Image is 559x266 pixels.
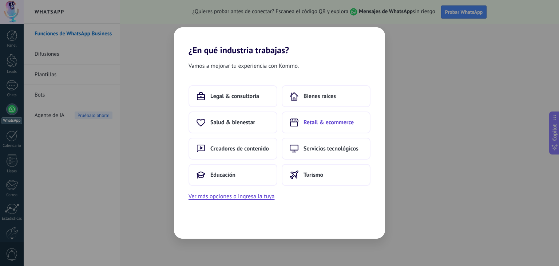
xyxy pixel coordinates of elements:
button: Creadores de contenido [189,138,277,160]
span: Educación [210,171,235,179]
span: Creadores de contenido [210,145,269,152]
button: Retail & ecommerce [282,112,370,133]
span: Legal & consultoría [210,93,259,100]
span: Salud & bienestar [210,119,255,126]
button: Ver más opciones o ingresa la tuya [189,192,274,201]
button: Salud & bienestar [189,112,277,133]
h2: ¿En qué industria trabajas? [174,27,385,55]
span: Bienes raíces [304,93,336,100]
button: Turismo [282,164,370,186]
button: Servicios tecnológicos [282,138,370,160]
button: Educación [189,164,277,186]
button: Bienes raíces [282,85,370,107]
button: Legal & consultoría [189,85,277,107]
span: Servicios tecnológicos [304,145,358,152]
span: Turismo [304,171,323,179]
span: Retail & ecommerce [304,119,354,126]
span: Vamos a mejorar tu experiencia con Kommo. [189,61,299,71]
